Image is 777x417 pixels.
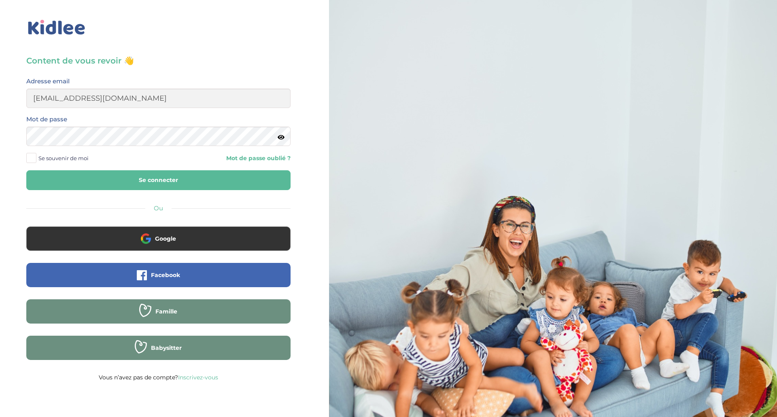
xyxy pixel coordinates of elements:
p: Vous n’avez pas de compte? [26,372,291,383]
button: Se connecter [26,170,291,190]
button: Facebook [26,263,291,287]
a: Babysitter [26,349,291,357]
span: Se souvenir de moi [38,153,89,163]
a: Inscrivez-vous [178,374,218,381]
button: Babysitter [26,336,291,360]
img: google.png [141,233,151,243]
img: logo_kidlee_bleu [26,18,87,37]
button: Google [26,226,291,251]
a: Facebook [26,277,291,284]
label: Adresse email [26,76,70,87]
a: Google [26,240,291,248]
a: Famille [26,313,291,321]
span: Ou [154,204,163,212]
span: Google [155,235,176,243]
span: Famille [155,307,177,315]
a: Mot de passe oublié ? [164,155,290,162]
button: Famille [26,299,291,324]
label: Mot de passe [26,114,67,125]
input: Email [26,89,291,108]
img: facebook.png [137,270,147,280]
span: Babysitter [151,344,182,352]
span: Facebook [151,271,180,279]
h3: Content de vous revoir 👋 [26,55,291,66]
